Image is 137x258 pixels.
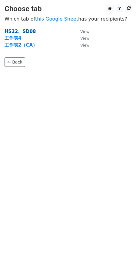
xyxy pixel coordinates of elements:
a: this Google Sheet [35,16,78,22]
p: Which tab of has your recipients? [5,16,132,22]
small: View [80,43,89,47]
a: 工作表2（CA） [5,42,37,48]
a: View [74,35,89,41]
div: 聊天小组件 [107,229,137,258]
a: HS22、SD08 [5,29,36,34]
a: View [74,42,89,48]
h3: Choose tab [5,5,132,13]
small: View [80,36,89,41]
a: View [74,29,89,34]
a: 工作表4 [5,35,21,41]
small: View [80,29,89,34]
a: ← Back [5,57,25,67]
iframe: Chat Widget [107,229,137,258]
